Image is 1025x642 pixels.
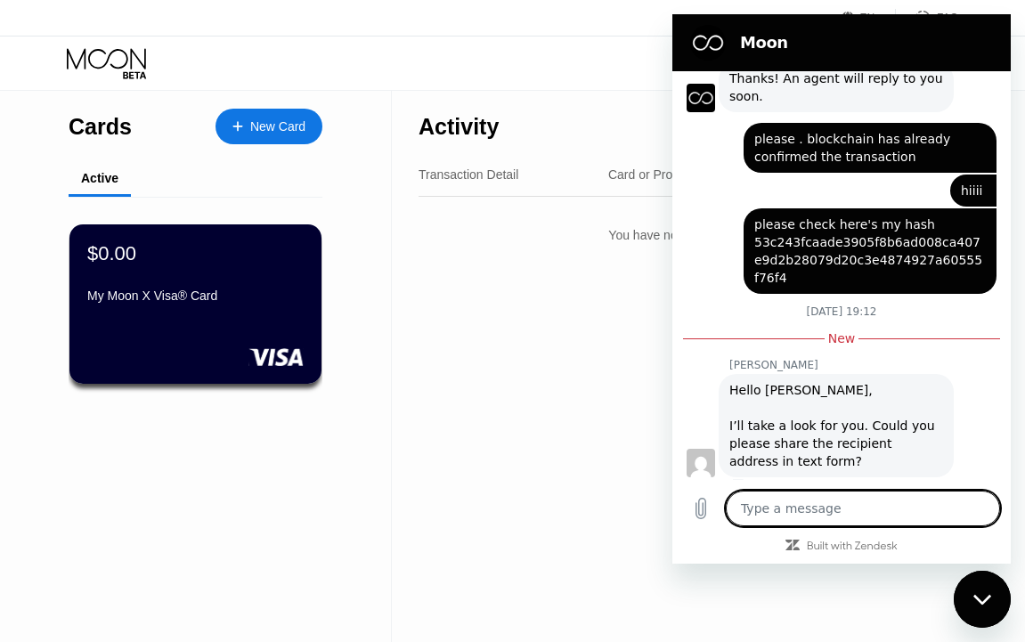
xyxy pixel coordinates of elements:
[69,224,321,384] div: $0.00My Moon X Visa® Card
[896,9,958,27] div: FAQ
[954,571,1011,628] iframe: Button to launch messaging window, conversation in progress
[81,171,118,185] div: Active
[608,167,732,182] div: Card or Product Detail
[842,9,896,27] div: EN
[860,12,875,24] div: EN
[937,12,958,24] div: FAQ
[216,109,322,144] div: New Card
[419,114,499,140] div: Activity
[419,210,958,260] div: You have no transactions yet
[419,167,518,182] div: Transaction Detail
[250,119,305,134] div: New Card
[87,288,304,303] div: My Moon X Visa® Card
[87,242,136,265] div: $0.00
[672,14,1011,564] iframe: Messaging window
[69,114,132,140] div: Cards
